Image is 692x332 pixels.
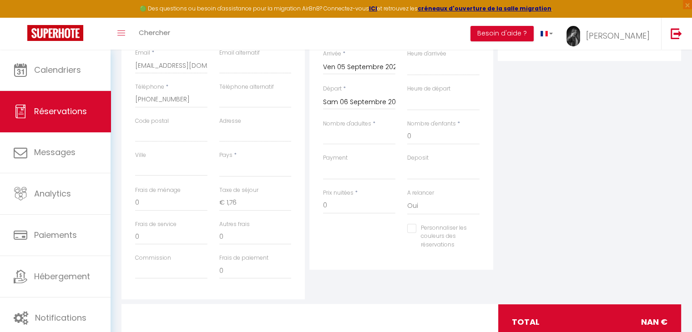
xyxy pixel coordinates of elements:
label: Payment [323,154,348,162]
button: Ouvrir le widget de chat LiveChat [7,4,35,31]
label: Autres frais [219,220,250,229]
a: Chercher [132,18,177,50]
span: Chercher [139,28,170,37]
label: Téléphone alternatif [219,83,274,91]
img: logout [671,28,682,39]
button: Besoin d'aide ? [470,26,534,41]
span: [PERSON_NAME] [586,30,650,41]
label: A relancer [407,189,434,197]
span: Messages [34,146,76,158]
label: Commission [135,254,171,262]
label: Frais de service [135,220,177,229]
span: Notifications [35,312,86,323]
label: Prix nuitées [323,189,354,197]
span: Hébergement [34,271,90,282]
label: Email [135,49,150,57]
label: Taxe de séjour [219,186,258,195]
span: Calendriers [34,64,81,75]
label: Personnaliser les couleurs des réservations [416,224,468,250]
label: Code postal [135,117,169,126]
label: Adresse [219,117,241,126]
a: ICI [369,5,377,12]
span: Paiements [34,229,77,241]
img: ... [566,26,580,46]
label: Arrivée [323,50,341,58]
span: Réservations [34,106,87,117]
label: Nombre d'adultes [323,120,371,128]
label: Heure d'arrivée [407,50,446,58]
label: Frais de paiement [219,254,268,262]
label: Départ [323,85,342,93]
a: créneaux d'ouverture de la salle migration [418,5,551,12]
label: Heure de départ [407,85,450,93]
iframe: Chat [653,291,685,325]
label: Nombre d'enfants [407,120,456,128]
label: Email alternatif [219,49,260,57]
a: ... [PERSON_NAME] [560,18,661,50]
span: NaN € [641,316,667,328]
label: Ville [135,151,146,160]
img: Super Booking [27,25,83,41]
label: Deposit [407,154,429,162]
span: Analytics [34,188,71,199]
label: Téléphone [135,83,164,91]
label: Pays [219,151,232,160]
label: Frais de ménage [135,186,181,195]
